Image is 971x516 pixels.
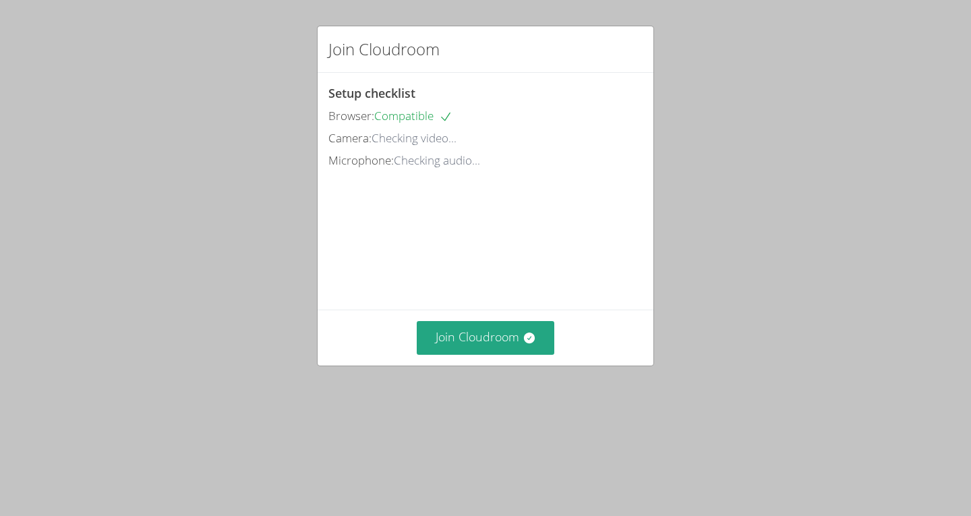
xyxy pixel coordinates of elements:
h2: Join Cloudroom [328,37,440,61]
span: Camera: [328,130,372,146]
span: Browser: [328,108,374,123]
span: Microphone: [328,152,394,168]
button: Join Cloudroom [417,321,555,354]
span: Compatible [374,108,452,123]
span: Checking video... [372,130,457,146]
span: Setup checklist [328,85,415,101]
span: Checking audio... [394,152,480,168]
